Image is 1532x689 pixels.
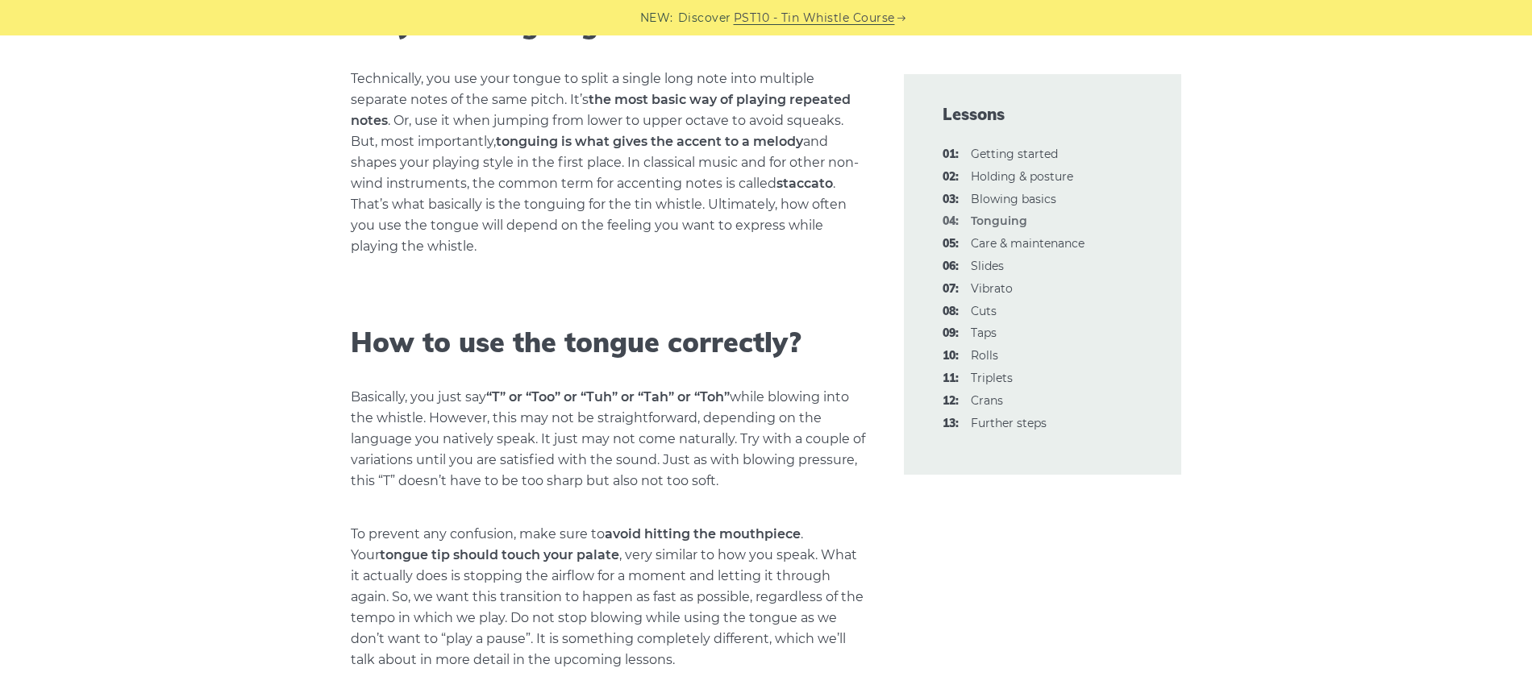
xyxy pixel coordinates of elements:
span: NEW: [640,9,673,27]
span: 09: [943,324,959,343]
span: 10: [943,347,959,366]
a: 08:Cuts [971,304,997,318]
span: Discover [678,9,731,27]
a: 09:Taps [971,326,997,340]
strong: staccato [776,176,833,191]
a: 10:Rolls [971,348,998,363]
span: 05: [943,235,959,254]
a: 05:Care & maintenance [971,236,1084,251]
h2: How to use the tongue correctly? [351,326,865,359]
span: 03: [943,190,959,210]
span: 12: [943,392,959,411]
span: 08: [943,302,959,322]
a: 03:Blowing basics [971,192,1056,206]
span: 07: [943,280,959,299]
a: 13:Further steps [971,416,1047,430]
span: 06: [943,257,959,276]
span: 02: [943,168,959,187]
a: 07:Vibrato [971,281,1013,296]
span: 11: [943,369,959,388]
span: 04: [943,212,959,231]
p: Basically, you just say while blowing into the whistle. However, this may not be straightforward,... [351,387,865,492]
p: Technically, you use your tongue to split a single long note into multiple separate notes of the ... [351,68,865,257]
strong: tonguing is what gives the accent to a melody [496,134,803,149]
strong: Tonguing [971,214,1027,228]
span: Lessons [943,103,1143,126]
a: PST10 - Tin Whistle Course [734,9,895,27]
a: 11:Triplets [971,371,1013,385]
p: To prevent any confusion, make sure to . Your , very similar to how you speak. What it actually d... [351,524,865,670]
span: 13: [943,414,959,434]
a: 01:Getting started [971,147,1058,161]
span: 01: [943,145,959,164]
a: 06:Slides [971,259,1004,273]
strong: avoid hitting the mouthpiece [605,526,801,542]
strong: the most basic way of playing repeated notes [351,92,851,128]
a: 02:Holding & posture [971,169,1073,184]
strong: tongue tip should touch your palate [380,547,619,562]
strong: “T” or “Too” or “Tuh” or “Tah” or “Toh” [486,389,730,405]
a: 12:Crans [971,393,1003,408]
